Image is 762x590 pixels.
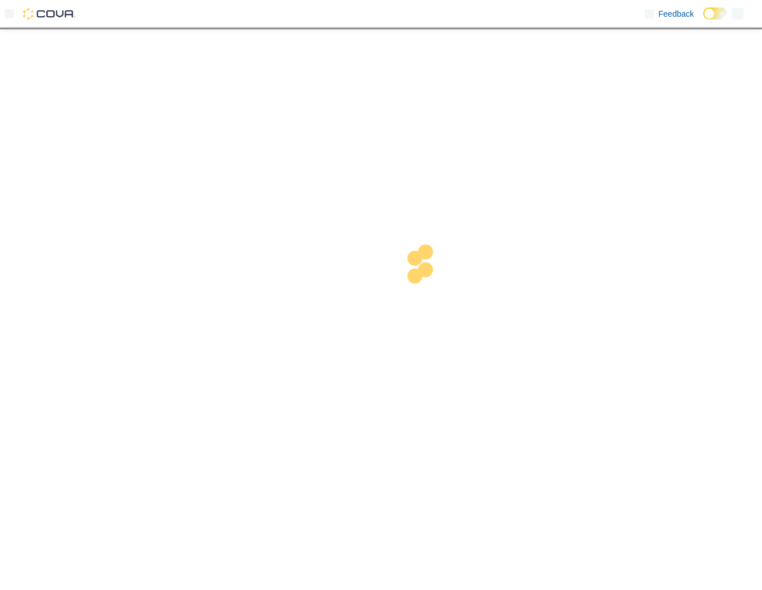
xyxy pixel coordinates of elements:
[23,8,75,20] img: Cova
[640,2,698,25] a: Feedback
[703,7,727,20] input: Dark Mode
[381,236,468,322] img: cova-loader
[659,8,694,20] span: Feedback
